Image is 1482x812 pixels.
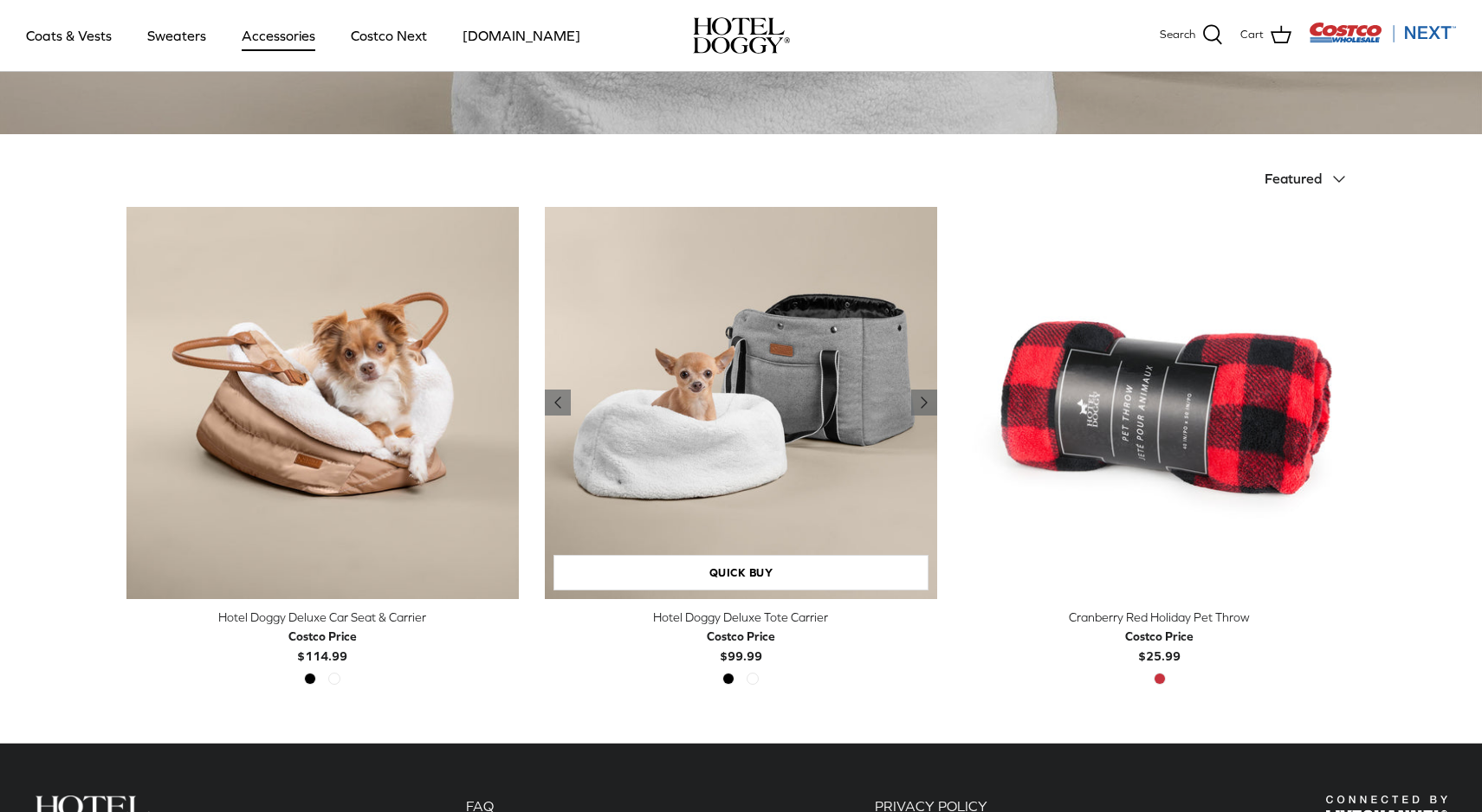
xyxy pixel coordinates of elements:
a: Sweaters [132,6,222,65]
a: Visit Costco Next [1309,33,1456,46]
a: [DOMAIN_NAME] [447,6,596,65]
a: Quick buy [553,555,929,590]
div: Hotel Doggy Deluxe Tote Carrier [545,608,937,627]
div: Costco Price [707,627,775,646]
a: Cranberry Red Holiday Pet Throw [963,207,1356,599]
a: hoteldoggy.com hoteldoggycom [693,17,790,54]
a: Search [1160,24,1223,47]
a: Cart [1240,24,1291,47]
div: Costco Price [288,627,357,646]
a: Costco Next [335,6,443,65]
a: Hotel Doggy Deluxe Tote Carrier Costco Price$99.99 [545,608,937,666]
b: $25.99 [1125,627,1194,662]
button: Featured [1265,160,1356,198]
div: Cranberry Red Holiday Pet Throw [963,608,1356,627]
div: Hotel Doggy Deluxe Car Seat & Carrier [126,608,519,627]
span: Cart [1240,26,1264,44]
img: Costco Next [1309,22,1456,43]
span: Featured [1265,171,1322,186]
a: Hotel Doggy Deluxe Car Seat & Carrier [126,207,519,599]
a: Cranberry Red Holiday Pet Throw Costco Price$25.99 [963,608,1356,666]
span: Search [1160,26,1195,44]
a: Previous [545,390,571,416]
a: Coats & Vests [10,6,127,65]
b: $99.99 [707,627,775,662]
a: Previous [911,390,937,416]
a: Hotel Doggy Deluxe Tote Carrier [545,207,937,599]
b: $114.99 [288,627,357,662]
div: Costco Price [1125,627,1194,646]
a: Accessories [226,6,331,65]
a: Hotel Doggy Deluxe Car Seat & Carrier Costco Price$114.99 [126,608,519,666]
img: hoteldoggycom [693,17,790,54]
